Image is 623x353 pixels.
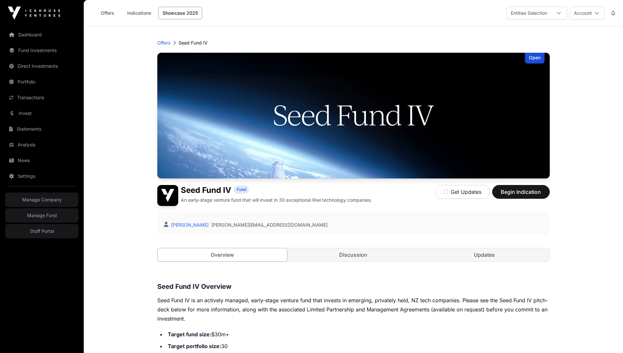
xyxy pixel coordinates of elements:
[168,331,211,338] strong: Target fund size:
[492,192,550,198] a: Begin Indication
[157,281,550,292] h3: Seed Fund IV Overview
[158,7,202,19] a: Showcase 2025
[570,7,605,20] button: Account
[181,185,231,195] h1: Seed Fund IV
[170,222,209,228] a: [PERSON_NAME]
[157,40,170,46] a: Offers
[5,43,78,58] a: Fund Investments
[5,208,78,223] a: Manage Fund
[492,185,550,199] button: Begin Indication
[5,153,78,168] a: News
[168,343,221,349] strong: Target portfolio size:
[158,248,549,261] nav: Tabs
[5,138,78,152] a: Analysis
[5,169,78,183] a: Settings
[5,59,78,73] a: Direct Investments
[5,122,78,136] a: Statements
[157,53,550,178] img: Seed Fund IV
[166,342,550,351] li: 30
[500,188,542,196] span: Begin Indication
[507,7,551,19] div: Entities Selection
[211,222,328,228] a: [PERSON_NAME][EMAIL_ADDRESS][DOMAIN_NAME]
[166,330,550,339] li: $30m+
[420,248,549,261] a: Updates
[181,197,372,203] p: An early-stage venture fund that will invest in 30 exceptional Kiwi technology companies.
[5,75,78,89] a: Portfolio
[157,296,550,323] p: Seed Fund IV is an actively managed, early-stage venture fund that invests in emerging, privately...
[435,185,490,199] button: Get Updates
[288,248,418,261] a: Discussion
[237,187,246,192] span: Fund
[5,193,78,207] a: Manage Company
[5,28,78,42] a: Dashboard
[157,248,288,262] a: Overview
[157,185,178,206] img: Seed Fund IV
[123,7,156,19] a: Indications
[5,90,78,105] a: Transactions
[5,106,78,121] a: Invest
[179,40,208,46] p: Seed Fund IV
[525,53,545,64] div: Open
[5,224,78,238] a: Staff Portal
[8,7,60,20] img: Icehouse Ventures Logo
[94,7,120,19] a: Offers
